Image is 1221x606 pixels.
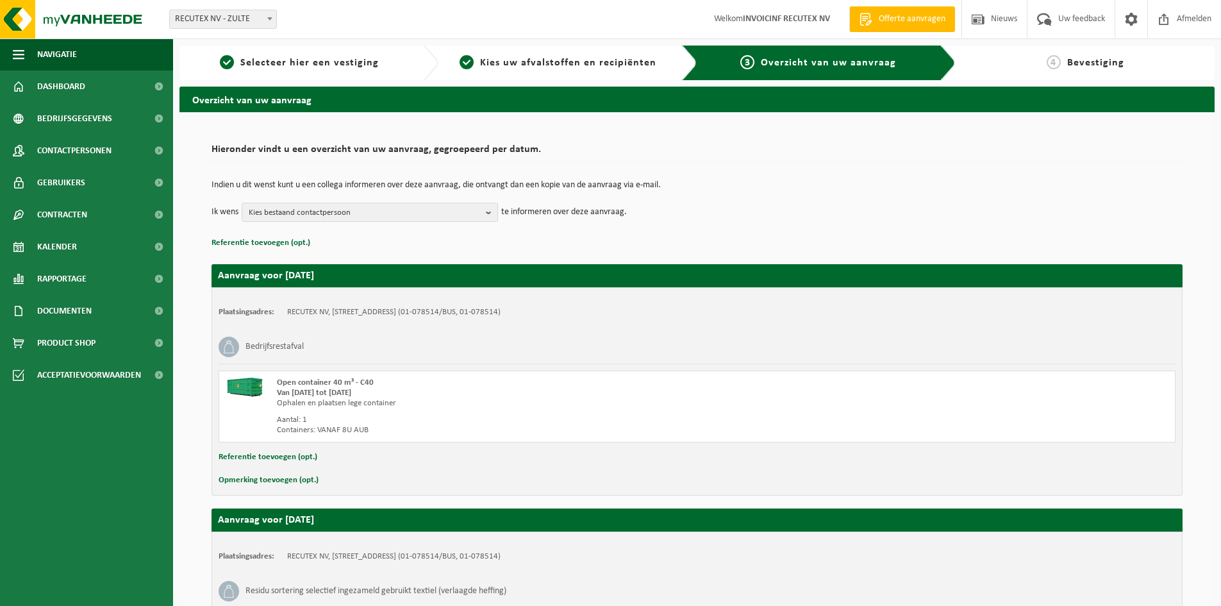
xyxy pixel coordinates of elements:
[219,308,274,316] strong: Plaatsingsadres:
[218,515,314,525] strong: Aanvraag voor [DATE]
[212,235,310,251] button: Referentie toevoegen (opt.)
[37,231,77,263] span: Kalender
[277,425,749,435] div: Containers: VANAF 8U AUB
[501,203,627,222] p: te informeren over deze aanvraag.
[249,203,481,223] span: Kies bestaand contactpersoon
[287,551,501,562] td: RECUTEX NV, [STREET_ADDRESS] (01-078514/BUS, 01-078514)
[37,38,77,71] span: Navigatie
[169,10,277,29] span: RECUTEX NV - ZULTE
[445,55,672,71] a: 2Kies uw afvalstoffen en recipiënten
[277,389,351,397] strong: Van [DATE] tot [DATE]
[220,55,234,69] span: 1
[277,378,374,387] span: Open container 40 m³ - C40
[170,10,276,28] span: RECUTEX NV - ZULTE
[287,307,501,317] td: RECUTEX NV, [STREET_ADDRESS] (01-078514/BUS, 01-078514)
[226,378,264,397] img: HK-XC-40-GN-00.png
[460,55,474,69] span: 2
[245,581,506,602] h3: Residu sortering selectief ingezameld gebruikt textiel (verlaagde heffing)
[37,135,112,167] span: Contactpersonen
[876,13,949,26] span: Offerte aanvragen
[37,263,87,295] span: Rapportage
[743,14,830,24] strong: INVOICINF RECUTEX NV
[179,87,1215,112] h2: Overzicht van uw aanvraag
[277,398,749,408] div: Ophalen en plaatsen lege container
[740,55,754,69] span: 3
[245,337,304,357] h3: Bedrijfsrestafval
[37,71,85,103] span: Dashboard
[212,144,1183,162] h2: Hieronder vindt u een overzicht van uw aanvraag, gegroepeerd per datum.
[240,58,379,68] span: Selecteer hier een vestiging
[480,58,656,68] span: Kies uw afvalstoffen en recipiënten
[219,449,317,466] button: Referentie toevoegen (opt.)
[218,271,314,281] strong: Aanvraag voor [DATE]
[37,199,87,231] span: Contracten
[37,359,141,391] span: Acceptatievoorwaarden
[37,327,96,359] span: Product Shop
[219,472,319,489] button: Opmerking toevoegen (opt.)
[277,415,749,425] div: Aantal: 1
[1067,58,1124,68] span: Bevestiging
[186,55,413,71] a: 1Selecteer hier een vestiging
[242,203,498,222] button: Kies bestaand contactpersoon
[37,103,112,135] span: Bedrijfsgegevens
[212,181,1183,190] p: Indien u dit wenst kunt u een collega informeren over deze aanvraag, die ontvangt dan een kopie v...
[849,6,955,32] a: Offerte aanvragen
[212,203,238,222] p: Ik wens
[37,167,85,199] span: Gebruikers
[219,552,274,560] strong: Plaatsingsadres:
[761,58,896,68] span: Overzicht van uw aanvraag
[37,295,92,327] span: Documenten
[1047,55,1061,69] span: 4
